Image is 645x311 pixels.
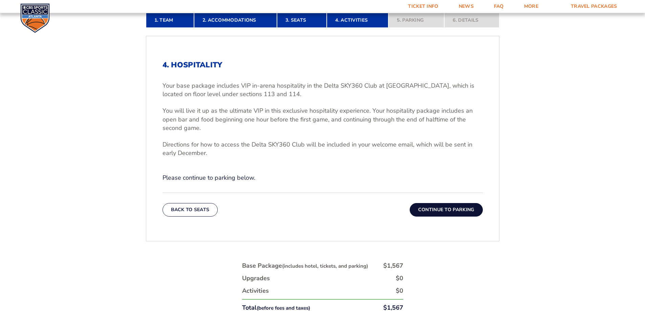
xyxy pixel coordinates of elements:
div: $0 [396,274,403,283]
a: 3. Seats [277,13,327,28]
div: Base Package [242,262,368,270]
p: Your base package includes VIP in-arena hospitality in the Delta SKY360 Club at [GEOGRAPHIC_DATA]... [163,82,483,98]
p: Directions for how to access the Delta SKY360 Club will be included in your welcome email, which ... [163,140,483,157]
a: 2. Accommodations [194,13,277,28]
div: $1,567 [383,262,403,270]
div: Upgrades [242,274,270,283]
button: Continue To Parking [410,203,483,217]
p: You will live it up as the ultimate VIP in this exclusive hospitality experience. Your hospitalit... [163,107,483,132]
div: Activities [242,287,269,295]
a: 1. Team [146,13,194,28]
button: Back To Seats [163,203,218,217]
div: $0 [396,287,403,295]
h2: 4. Hospitality [163,61,483,69]
img: CBS Sports Classic [20,3,50,33]
p: Please continue to parking below. [163,174,483,182]
small: (includes hotel, tickets, and parking) [282,263,368,269]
